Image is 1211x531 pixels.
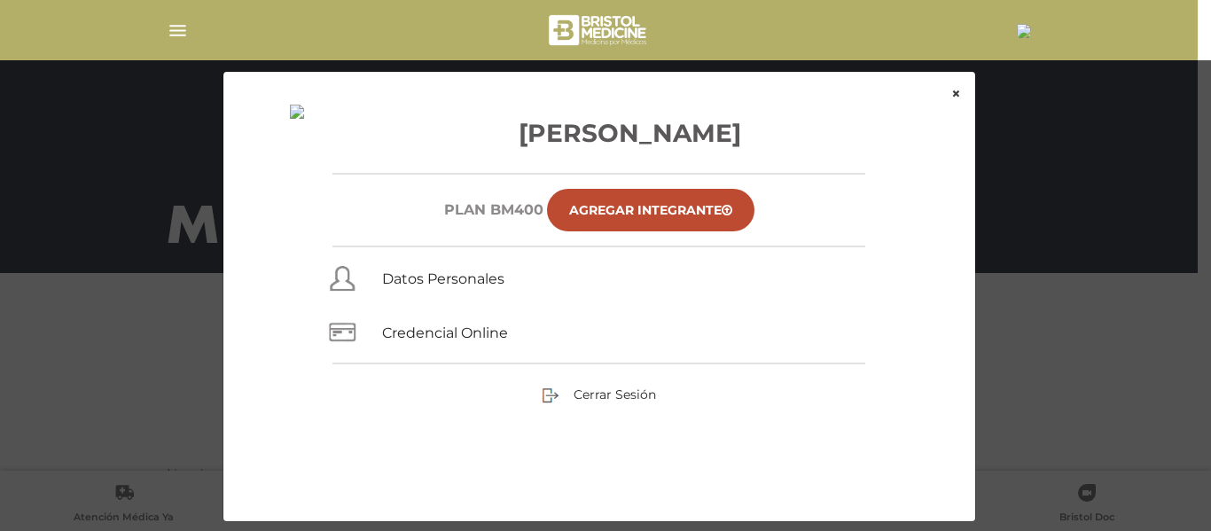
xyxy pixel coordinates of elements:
a: Agregar Integrante [547,189,754,231]
img: bristol-medicine-blanco.png [546,9,652,51]
button: × [937,72,975,116]
img: Cober_menu-lines-white.svg [167,20,189,42]
span: Cerrar Sesión [574,387,656,402]
a: Cerrar Sesión [542,387,656,402]
a: Datos Personales [382,270,504,287]
img: sign-out.png [542,387,559,404]
a: Credencial Online [382,324,508,341]
img: 29407 [1017,24,1031,38]
img: 29407 [290,105,304,119]
h6: Plan BM400 [444,201,543,218]
h3: [PERSON_NAME] [266,114,933,152]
